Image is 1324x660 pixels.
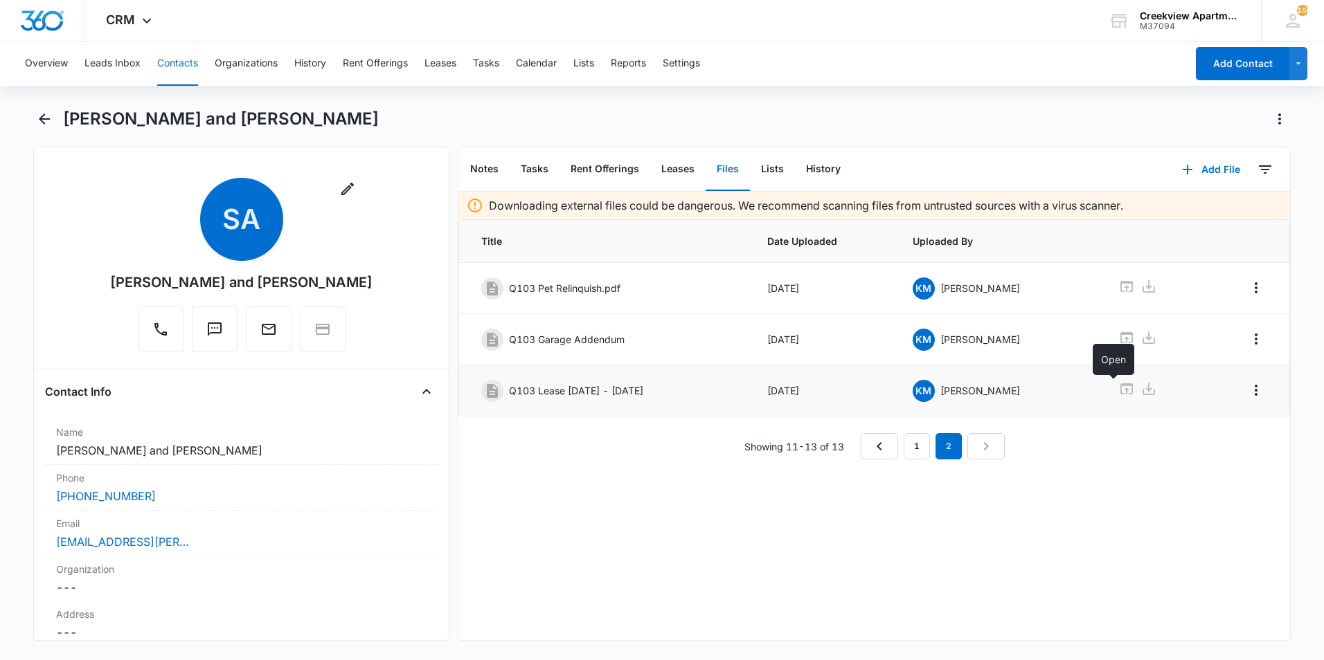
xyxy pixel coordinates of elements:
span: KM [913,329,935,351]
div: Email[EMAIL_ADDRESS][PERSON_NAME][DOMAIN_NAME] [45,511,438,556]
a: Email [246,328,292,340]
div: notifications count [1297,5,1308,16]
a: Page 1 [904,433,930,459]
button: Calendar [516,42,557,86]
button: Leases [650,148,706,191]
button: History [795,148,852,191]
p: [PERSON_NAME] [940,383,1020,398]
div: Name[PERSON_NAME] and [PERSON_NAME] [45,419,438,465]
button: History [294,42,326,86]
button: Overflow Menu [1245,328,1267,350]
span: Title [481,234,733,248]
div: account id [1140,21,1241,31]
td: [DATE] [751,263,896,314]
dd: [PERSON_NAME] and [PERSON_NAME] [56,442,427,459]
td: [DATE] [751,365,896,416]
div: Phone[PHONE_NUMBER] [45,465,438,511]
div: [PERSON_NAME] and [PERSON_NAME] [110,272,373,293]
h1: [PERSON_NAME] and [PERSON_NAME] [63,109,379,129]
span: CRM [106,12,135,27]
span: KM [913,277,935,300]
button: Rent Offerings [560,148,650,191]
button: Leads Inbox [84,42,141,86]
button: Lists [750,148,795,191]
div: account name [1140,10,1241,21]
button: Filters [1254,158,1276,181]
button: Call [138,306,184,352]
p: [PERSON_NAME] [940,281,1020,295]
label: Phone [56,470,427,485]
span: 156 [1297,5,1308,16]
a: Previous Page [861,433,898,459]
button: Leases [424,42,456,86]
button: Settings [663,42,700,86]
button: Tasks [473,42,499,86]
span: Sa [200,178,283,261]
em: 2 [936,433,962,459]
p: Q103 Pet Relinquish.pdf [509,281,620,295]
dd: --- [56,579,427,596]
span: Date Uploaded [767,234,879,248]
span: Uploaded By [913,234,1086,248]
button: Add File [1168,153,1254,186]
button: Text [192,306,238,352]
button: Rent Offerings [343,42,408,86]
button: Close [415,381,438,403]
div: Address--- [45,601,438,647]
button: Reports [611,42,646,86]
p: Showing 11-13 of 13 [744,439,844,454]
button: Email [246,306,292,352]
label: Address [56,607,427,621]
td: [DATE] [751,314,896,365]
a: [EMAIL_ADDRESS][PERSON_NAME][DOMAIN_NAME] [56,533,195,550]
dd: --- [56,624,427,641]
button: Contacts [157,42,198,86]
button: Back [33,108,55,130]
h4: Contact Info [45,383,111,400]
button: Overview [25,42,68,86]
p: Downloading external files could be dangerous. We recommend scanning files from untrusted sources... [489,197,1123,214]
button: Add Contact [1196,47,1289,80]
button: Actions [1269,108,1291,130]
p: Q103 Garage Addendum [509,332,625,347]
div: Organization--- [45,556,438,601]
a: Text [192,328,238,340]
button: Overflow Menu [1245,379,1267,401]
label: Organization [56,562,427,576]
button: Tasks [510,148,560,191]
p: Q103 Lease [DATE] - [DATE] [509,383,643,398]
span: KM [913,380,935,402]
label: Email [56,516,427,531]
button: Overflow Menu [1245,277,1267,299]
button: Lists [573,42,594,86]
a: [PHONE_NUMBER] [56,488,156,504]
button: Organizations [215,42,278,86]
label: Name [56,425,427,439]
p: [PERSON_NAME] [940,332,1020,347]
button: Notes [459,148,510,191]
a: Call [138,328,184,340]
button: Files [706,148,750,191]
nav: Pagination [861,433,1005,459]
div: Open [1093,344,1134,375]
